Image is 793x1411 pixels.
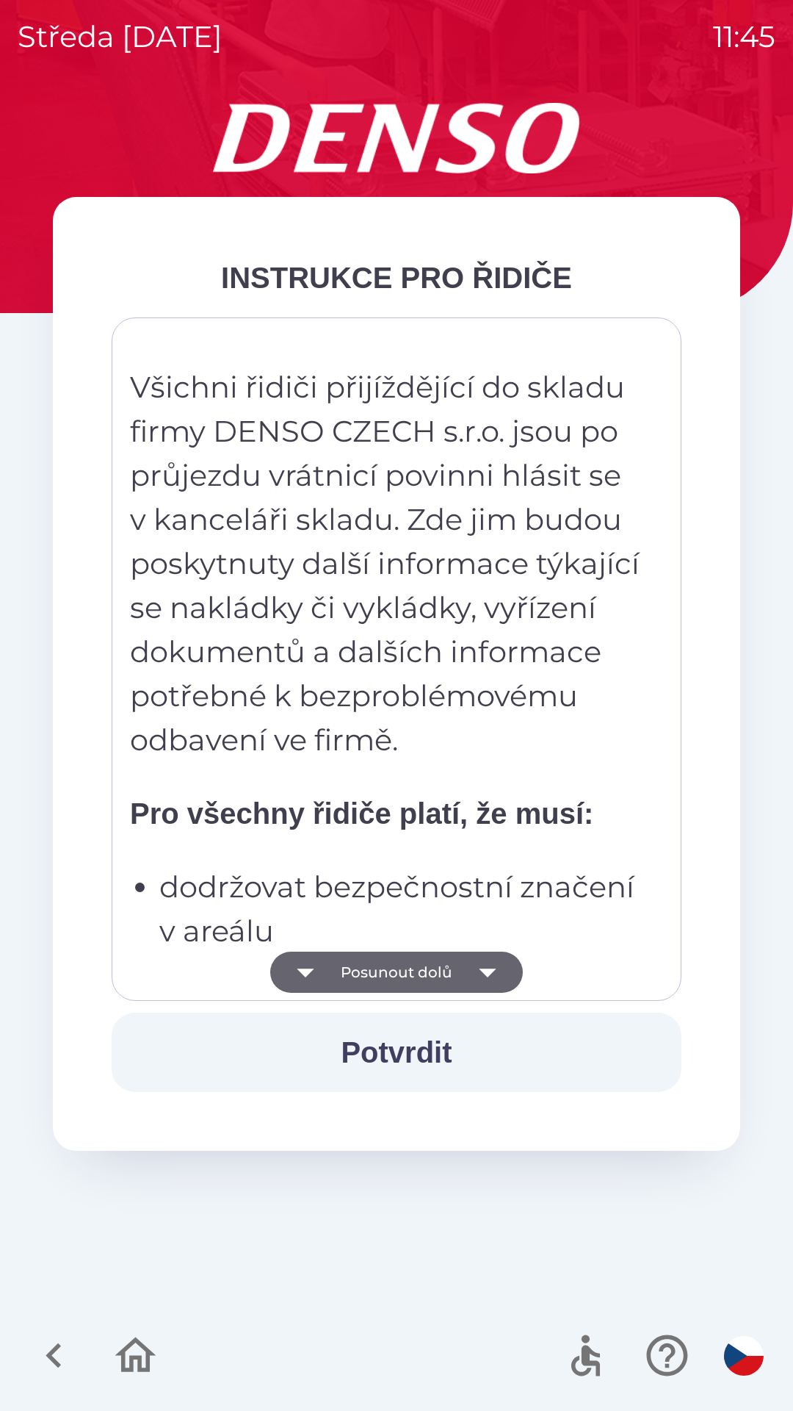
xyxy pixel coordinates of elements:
button: Posunout dolů [270,952,523,993]
p: 11:45 [713,15,775,59]
p: dodržovat bezpečnostní značení v areálu [159,865,642,953]
p: středa [DATE] [18,15,222,59]
p: Všichni řidiči přijíždějící do skladu firmy DENSO CZECH s.r.o. jsou po průjezdu vrátnicí povinni ... [130,365,642,762]
img: cs flag [724,1336,764,1376]
img: Logo [53,103,740,173]
button: Potvrdit [112,1013,681,1092]
strong: Pro všechny řidiče platí, že musí: [130,797,593,830]
div: INSTRUKCE PRO ŘIDIČE [112,256,681,300]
